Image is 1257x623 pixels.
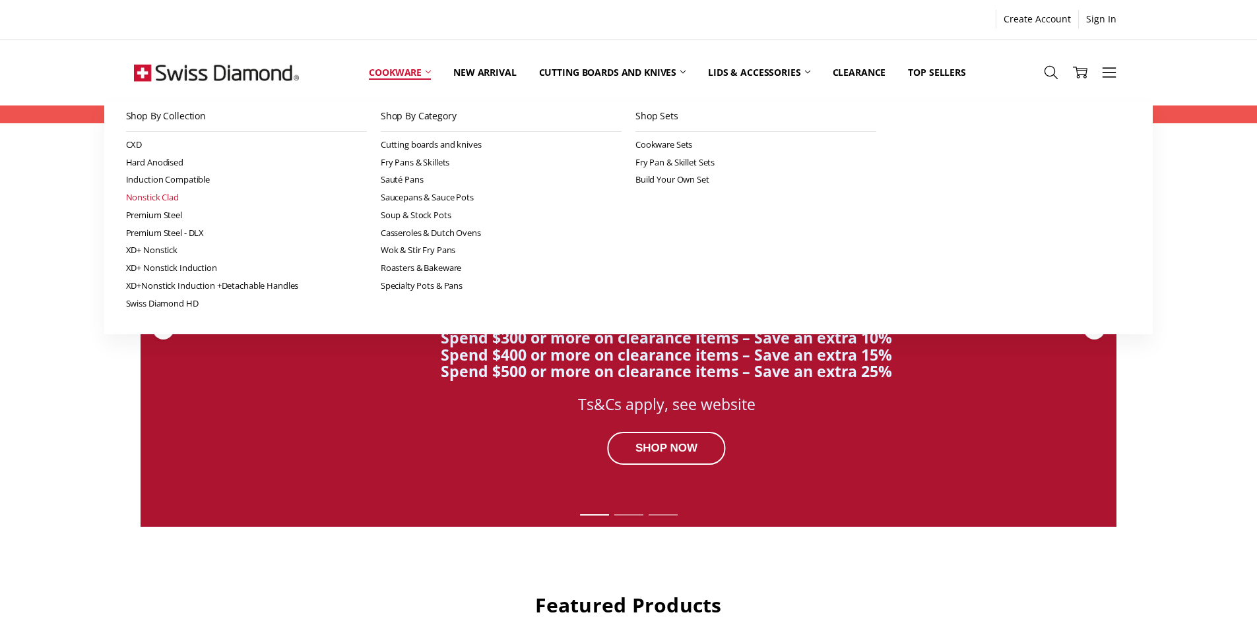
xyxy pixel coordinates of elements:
[646,506,680,523] div: Slide 3 of 7
[441,327,892,348] strong: Spend $300 or more on clearance items – Save an extra 10%
[358,43,442,102] a: Cookware
[528,43,697,102] a: Cutting boards and knives
[151,317,175,341] div: Previous
[612,506,646,523] div: Slide 2 of 7
[1079,10,1124,28] a: Sign In
[608,432,726,465] div: SHOP NOW
[441,361,892,382] strong: Spend $500 or more on clearance items – Save an extra 25%
[134,40,299,105] img: Free Shipping On Every Order
[441,343,892,365] strong: Spend $400 or more on clearance items – Save an extra 15%
[822,43,897,102] a: Clearance
[996,10,1078,28] a: Create Account
[442,43,527,102] a: New arrival
[1082,317,1106,341] div: Next
[697,43,821,102] a: Lids & Accessories
[134,593,1124,618] h2: Featured Products
[300,396,1033,413] div: Ts&Cs apply, see website
[141,131,1116,527] a: Redirect to https://swissdiamond.com.au/cookware/shop-by-collection/premium-steel-dlx/
[897,43,977,102] a: Top Sellers
[577,506,612,523] div: Slide 1 of 7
